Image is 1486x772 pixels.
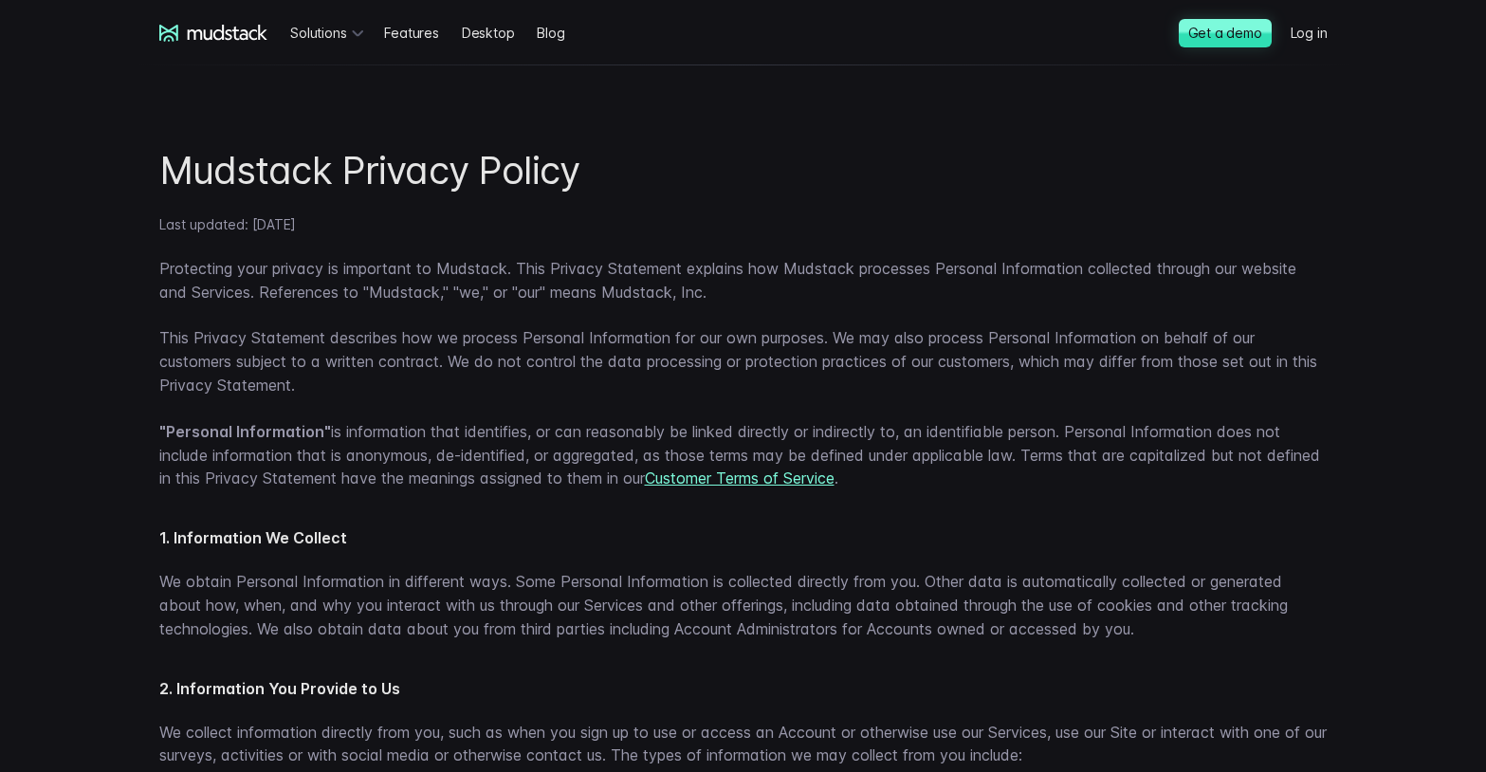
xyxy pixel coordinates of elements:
[159,528,1328,547] h4: 1. Information We Collect
[159,25,268,42] a: mudstack logo
[159,215,1328,234] p: Last updated: [DATE]
[159,679,1328,698] h4: 2. Information You Provide to Us
[462,15,538,50] a: Desktop
[159,721,1328,768] p: We collect information directly from you, such as when you sign up to use or access an Account or...
[159,257,1328,304] p: Protecting your privacy is important to Mudstack. This Privacy Statement explains how Mudstack pr...
[159,420,1328,490] p: is information that identifies, or can reasonably be linked directly or indirectly to, an identif...
[1179,19,1272,47] a: Get a demo
[159,422,331,441] strong: "Personal Information"
[290,15,369,50] div: Solutions
[159,326,1328,396] p: This Privacy Statement describes how we process Personal Information for our own purposes. We may...
[159,149,1328,193] h1: Mudstack Privacy Policy
[159,570,1328,640] p: We obtain Personal Information in different ways. Some Personal Information is collected directly...
[537,15,587,50] a: Blog
[1291,15,1350,50] a: Log in
[645,469,835,487] a: Customer Terms of Service
[384,15,461,50] a: Features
